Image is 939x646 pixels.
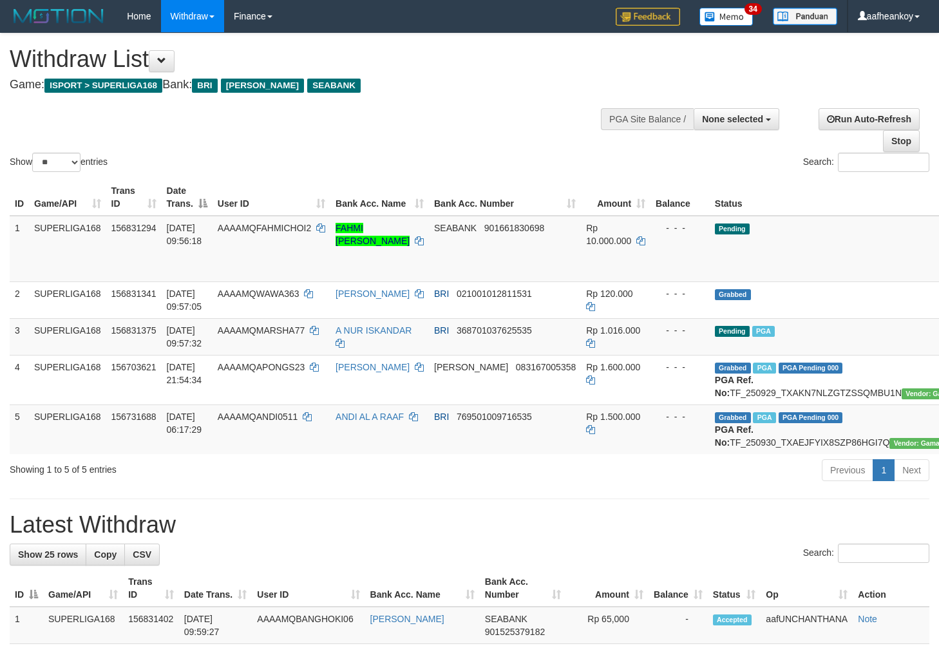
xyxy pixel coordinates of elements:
[106,179,162,216] th: Trans ID: activate to sort column ascending
[715,375,754,398] b: PGA Ref. No:
[715,363,751,374] span: Grabbed
[29,179,106,216] th: Game/API: activate to sort column ascending
[167,289,202,312] span: [DATE] 09:57:05
[715,424,754,448] b: PGA Ref. No:
[434,289,449,299] span: BRI
[586,223,631,246] span: Rp 10.000.000
[111,362,156,372] span: 156703621
[715,289,751,300] span: Grabbed
[434,325,449,336] span: BRI
[581,179,650,216] th: Amount: activate to sort column ascending
[434,362,508,372] span: [PERSON_NAME]
[336,223,410,246] a: FAHMI [PERSON_NAME]
[10,46,613,72] h1: Withdraw List
[86,544,125,565] a: Copy
[586,362,640,372] span: Rp 1.600.000
[10,153,108,172] label: Show entries
[656,287,705,300] div: - - -
[111,289,156,299] span: 156831341
[218,362,305,372] span: AAAAMQAPONGS23
[715,326,750,337] span: Pending
[10,179,29,216] th: ID
[779,412,843,423] span: PGA Pending
[167,223,202,246] span: [DATE] 09:56:18
[819,108,920,130] a: Run Auto-Refresh
[330,179,429,216] th: Bank Acc. Name: activate to sort column ascending
[29,318,106,355] td: SUPERLIGA168
[10,318,29,355] td: 3
[94,549,117,560] span: Copy
[434,412,449,422] span: BRI
[123,570,179,607] th: Trans ID: activate to sort column ascending
[656,410,705,423] div: - - -
[133,549,151,560] span: CSV
[29,355,106,404] td: SUPERLIGA168
[838,153,929,172] input: Search:
[434,223,477,233] span: SEABANK
[111,325,156,336] span: 156831375
[822,459,873,481] a: Previous
[43,570,123,607] th: Game/API: activate to sort column ascending
[480,570,566,607] th: Bank Acc. Number: activate to sort column ascending
[192,79,217,93] span: BRI
[656,361,705,374] div: - - -
[123,607,179,644] td: 156831402
[616,8,680,26] img: Feedback.jpg
[485,614,527,624] span: SEABANK
[10,570,43,607] th: ID: activate to sort column descending
[457,325,532,336] span: Copy 368701037625535 to clipboard
[708,570,761,607] th: Status: activate to sort column ascending
[218,289,299,299] span: AAAAMQWAWA363
[803,153,929,172] label: Search:
[29,404,106,454] td: SUPERLIGA168
[111,223,156,233] span: 156831294
[779,363,843,374] span: PGA Pending
[336,362,410,372] a: [PERSON_NAME]
[10,6,108,26] img: MOTION_logo.png
[29,281,106,318] td: SUPERLIGA168
[858,614,877,624] a: Note
[336,289,410,299] a: [PERSON_NAME]
[883,130,920,152] a: Stop
[10,544,86,565] a: Show 25 rows
[457,412,532,422] span: Copy 769501009716535 to clipboard
[29,216,106,282] td: SUPERLIGA168
[694,108,779,130] button: None selected
[485,627,545,637] span: Copy 901525379182 to clipboard
[699,8,754,26] img: Button%20Memo.svg
[484,223,544,233] span: Copy 901661830698 to clipboard
[252,570,365,607] th: User ID: activate to sort column ascending
[649,570,708,607] th: Balance: activate to sort column ascending
[566,570,649,607] th: Amount: activate to sort column ascending
[586,325,640,336] span: Rp 1.016.000
[649,607,708,644] td: -
[713,614,752,625] span: Accepted
[516,362,576,372] span: Copy 083167005358 to clipboard
[167,325,202,348] span: [DATE] 09:57:32
[761,570,853,607] th: Op: activate to sort column ascending
[656,324,705,337] div: - - -
[656,222,705,234] div: - - -
[10,458,382,476] div: Showing 1 to 5 of 5 entries
[336,325,412,336] a: A NUR ISKANDAR
[586,412,640,422] span: Rp 1.500.000
[752,326,775,337] span: Marked by aafsengchandara
[365,570,480,607] th: Bank Acc. Name: activate to sort column ascending
[32,153,81,172] select: Showentries
[457,289,532,299] span: Copy 021001012811531 to clipboard
[218,223,311,233] span: AAAAMQFAHMICHOI2
[715,223,750,234] span: Pending
[702,114,763,124] span: None selected
[745,3,762,15] span: 34
[753,412,775,423] span: Marked by aafromsomean
[218,412,298,422] span: AAAAMQANDI0511
[252,607,365,644] td: AAAAMQBANGHOKI06
[10,79,613,91] h4: Game: Bank:
[370,614,444,624] a: [PERSON_NAME]
[111,412,156,422] span: 156731688
[336,412,404,422] a: ANDI AL A RAAF
[853,570,929,607] th: Action
[167,362,202,385] span: [DATE] 21:54:34
[221,79,304,93] span: [PERSON_NAME]
[761,607,853,644] td: aafUNCHANTHANA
